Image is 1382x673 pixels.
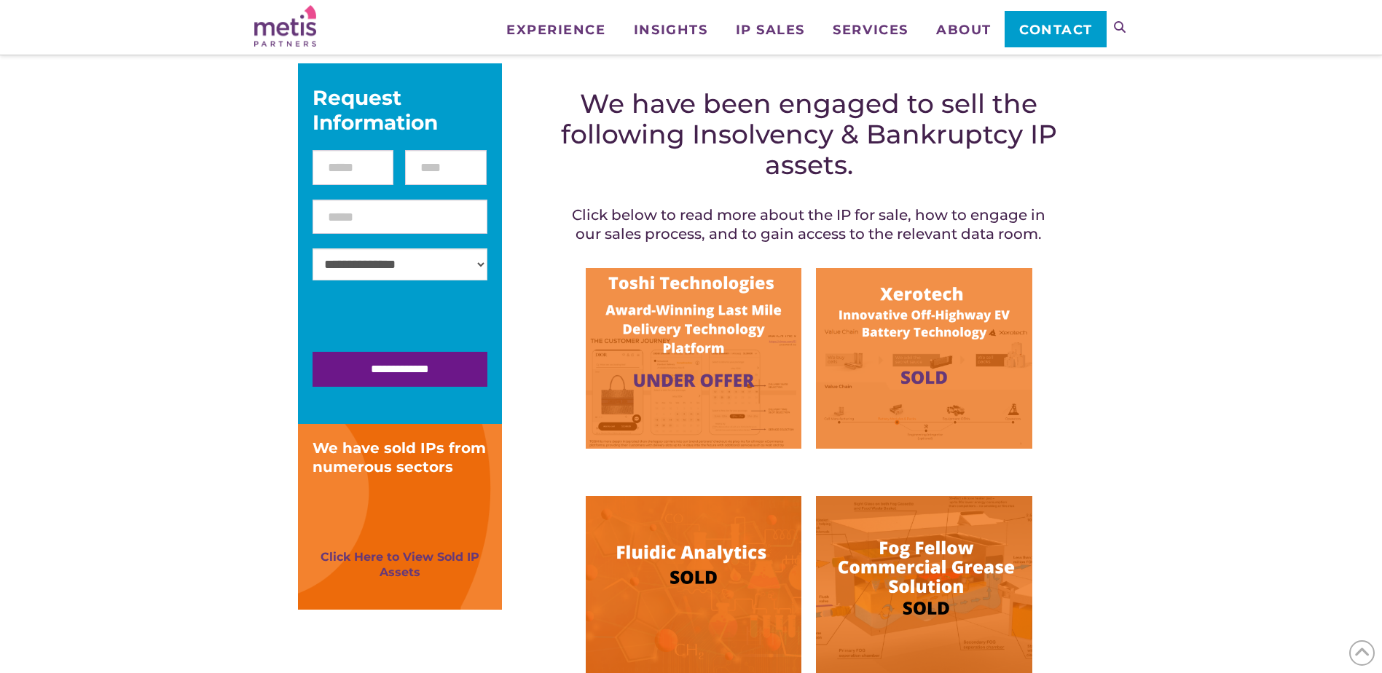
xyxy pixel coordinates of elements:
[1349,640,1375,666] span: Back to Top
[816,268,1032,449] img: Image
[833,23,908,36] span: Services
[313,295,534,352] iframe: reCAPTCHA
[321,550,479,579] a: Click Here to View Sold IP Assets
[936,23,992,36] span: About
[254,5,316,47] img: Metis Partners
[313,85,487,135] div: Request Information
[506,23,605,36] span: Experience
[736,23,805,36] span: IP Sales
[634,23,707,36] span: Insights
[1005,11,1106,47] a: Contact
[1019,23,1093,36] span: Contact
[586,268,801,449] img: Image
[558,205,1059,243] h4: Click below to read more about the IP for sale, how to engage in our sales process, and to gain a...
[558,88,1059,180] h2: We have been engaged to sell the following Insolvency & Bankruptcy IP assets.
[313,438,487,476] div: We have sold IPs from numerous sectors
